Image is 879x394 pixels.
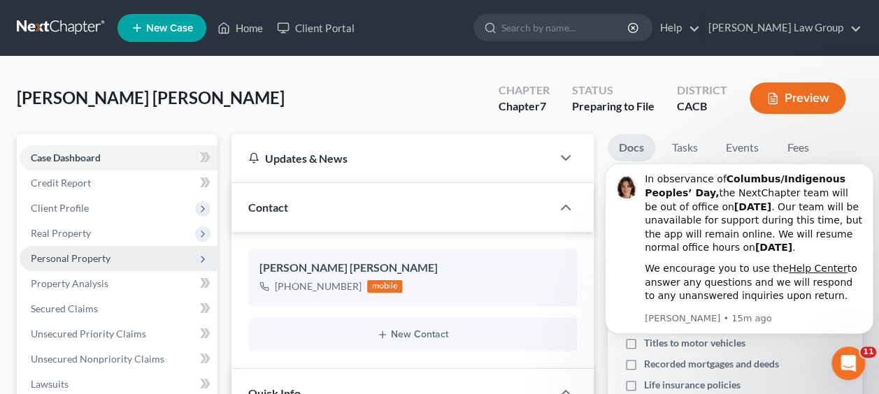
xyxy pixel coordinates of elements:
span: Property Analysis [31,277,108,289]
div: [PERSON_NAME] [PERSON_NAME] [259,260,566,277]
span: Credit Report [31,177,91,189]
a: [PERSON_NAME] Law Group [701,15,862,41]
button: Preview [750,82,845,114]
span: Secured Claims [31,302,98,314]
span: Lawsuits [31,378,69,390]
span: [PERSON_NAME] [PERSON_NAME] [17,87,285,108]
a: Docs [608,134,655,161]
div: Chapter [499,82,550,98]
span: Unsecured Nonpriority Claims [31,353,164,365]
a: Secured Claims [20,296,217,321]
iframe: Intercom live chat [831,346,865,380]
a: Case Dashboard [20,145,217,170]
div: Chapter [499,98,550,115]
span: Personal Property [31,252,110,264]
a: Credit Report [20,170,217,196]
a: Property Analysis [20,271,217,296]
a: Unsecured Priority Claims [20,321,217,346]
a: Fees [776,134,820,161]
div: Updates & News [248,151,535,166]
span: Unsecured Priority Claims [31,328,146,340]
input: Search by name... [501,15,629,41]
a: Help [653,15,700,41]
a: Unsecured Nonpriority Claims [20,346,217,372]
div: CACB [677,98,727,115]
span: Real Property [31,227,91,239]
span: Case Dashboard [31,152,101,163]
div: Status [572,82,655,98]
div: District [677,82,727,98]
div: mobile [367,280,402,293]
span: Contact [248,200,288,214]
a: Client Portal [270,15,361,41]
span: 11 [860,346,876,358]
span: Client Profile [31,202,89,214]
button: New Contact [259,329,566,340]
div: Preparing to File [572,98,655,115]
div: [PHONE_NUMBER] [275,279,362,293]
a: Events [715,134,770,161]
iframe: Intercom notifications message [599,147,879,387]
span: New Case [146,23,193,34]
span: 7 [540,99,546,112]
a: Home [210,15,270,41]
a: Tasks [661,134,709,161]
